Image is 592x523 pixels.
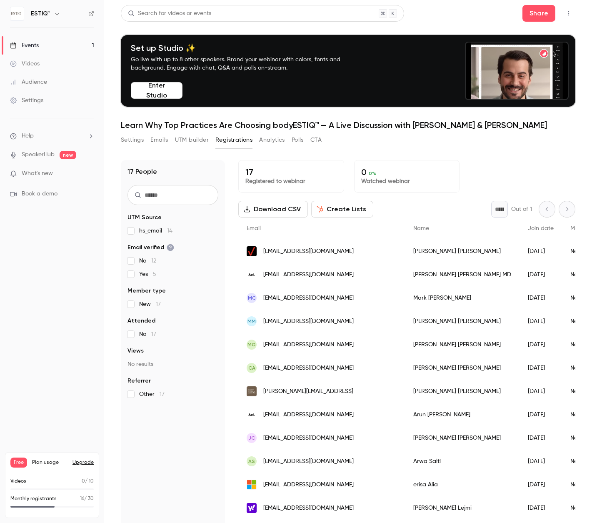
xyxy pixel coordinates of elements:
div: Audience [10,78,47,86]
p: No results [127,360,218,368]
span: JC [248,434,255,442]
span: Other [139,390,165,398]
img: yahoo.fr [247,503,257,513]
button: UTM builder [175,133,209,147]
span: 16 [80,496,84,501]
div: erisa Alia [405,473,520,496]
span: Join date [528,225,554,231]
div: [DATE] [520,426,562,450]
span: Plan usage [32,459,67,466]
div: [DATE] [520,403,562,426]
div: [DATE] [520,473,562,496]
div: [DATE] [520,333,562,356]
span: [EMAIL_ADDRESS][DOMAIN_NAME] [263,480,354,489]
span: 0 % [369,170,376,176]
div: [DATE] [520,263,562,286]
div: Settings [10,96,43,105]
button: Settings [121,133,144,147]
span: [EMAIL_ADDRESS][DOMAIN_NAME] [263,504,354,513]
button: Enter Studio [131,82,182,99]
p: 0 [361,167,453,177]
span: [EMAIL_ADDRESS][DOMAIN_NAME] [263,294,354,303]
span: New [139,300,161,308]
span: 14 [167,228,172,234]
span: MG [247,341,256,348]
button: Emails [150,133,168,147]
span: 17 [156,301,161,307]
p: / 30 [80,495,94,503]
span: CA [248,364,255,372]
button: Analytics [259,133,285,147]
span: What's new [22,169,53,178]
span: No [139,330,156,338]
span: Attended [127,317,155,325]
div: [PERSON_NAME] [PERSON_NAME] MD [405,263,520,286]
div: Events [10,41,39,50]
h6: ESTIQ™ [31,10,50,18]
div: [DATE] [520,286,562,310]
div: [PERSON_NAME] [PERSON_NAME] [405,333,520,356]
p: Out of 1 [511,205,532,213]
p: Watched webinar [361,177,453,185]
p: / 10 [82,478,94,485]
span: 12 [151,258,156,264]
span: [EMAIL_ADDRESS][DOMAIN_NAME] [263,434,354,443]
li: help-dropdown-opener [10,132,94,140]
p: Monthly registrants [10,495,57,503]
span: Views [127,347,144,355]
div: [DATE] [520,496,562,520]
span: Yes [139,270,156,278]
img: verizon.net [247,246,257,256]
img: aol.com [247,270,257,280]
img: ESTIQ™ [10,7,24,20]
div: Arwa Salti [405,450,520,473]
span: hs_email [139,227,172,235]
span: UTM Source [127,213,162,222]
button: Upgrade [72,459,94,466]
span: Book a demo [22,190,57,198]
button: CTA [310,133,322,147]
span: MM [247,318,256,325]
span: Name [413,225,429,231]
div: [PERSON_NAME] [PERSON_NAME] [405,240,520,263]
span: [EMAIL_ADDRESS][DOMAIN_NAME] [263,340,354,349]
p: Go live with up to 8 other speakers. Brand your webinar with colors, fonts and background. Engage... [131,55,360,72]
div: [PERSON_NAME] [PERSON_NAME] [405,380,520,403]
span: [PERSON_NAME][EMAIL_ADDRESS] [263,387,353,396]
h1: Learn Why Top Practices Are Choosing bodyESTIQ™ — A Live Discussion with [PERSON_NAME] & [PERSON_... [121,120,575,130]
span: 17 [151,331,156,337]
span: 17 [160,391,165,397]
a: SpeakerHub [22,150,55,159]
div: Search for videos or events [128,9,211,18]
span: AS [248,458,255,465]
h1: 17 People [127,167,157,177]
button: Download CSV [238,201,308,218]
span: 5 [153,271,156,277]
section: facet-groups [127,213,218,398]
div: [PERSON_NAME] Lejmi [405,496,520,520]
span: [EMAIL_ADDRESS][DOMAIN_NAME] [263,317,354,326]
span: Help [22,132,34,140]
button: Registrations [215,133,252,147]
div: [DATE] [520,356,562,380]
span: 0 [82,479,85,484]
span: [EMAIL_ADDRESS][DOMAIN_NAME] [263,457,354,466]
div: [DATE] [520,380,562,403]
span: Free [10,458,27,468]
span: [EMAIL_ADDRESS][DOMAIN_NAME] [263,364,354,373]
p: Registered to webinar [245,177,337,185]
div: [DATE] [520,310,562,333]
span: No [139,257,156,265]
button: Polls [292,133,304,147]
span: [EMAIL_ADDRESS][DOMAIN_NAME] [263,247,354,256]
span: Member type [127,287,166,295]
span: Email [247,225,261,231]
div: [PERSON_NAME] [PERSON_NAME] [405,426,520,450]
img: aol.com [247,410,257,420]
div: Arun [PERSON_NAME] [405,403,520,426]
div: [DATE] [520,450,562,473]
div: [DATE] [520,240,562,263]
span: Email verified [127,243,174,252]
h4: Set up Studio ✨ [131,43,360,53]
p: 17 [245,167,337,177]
